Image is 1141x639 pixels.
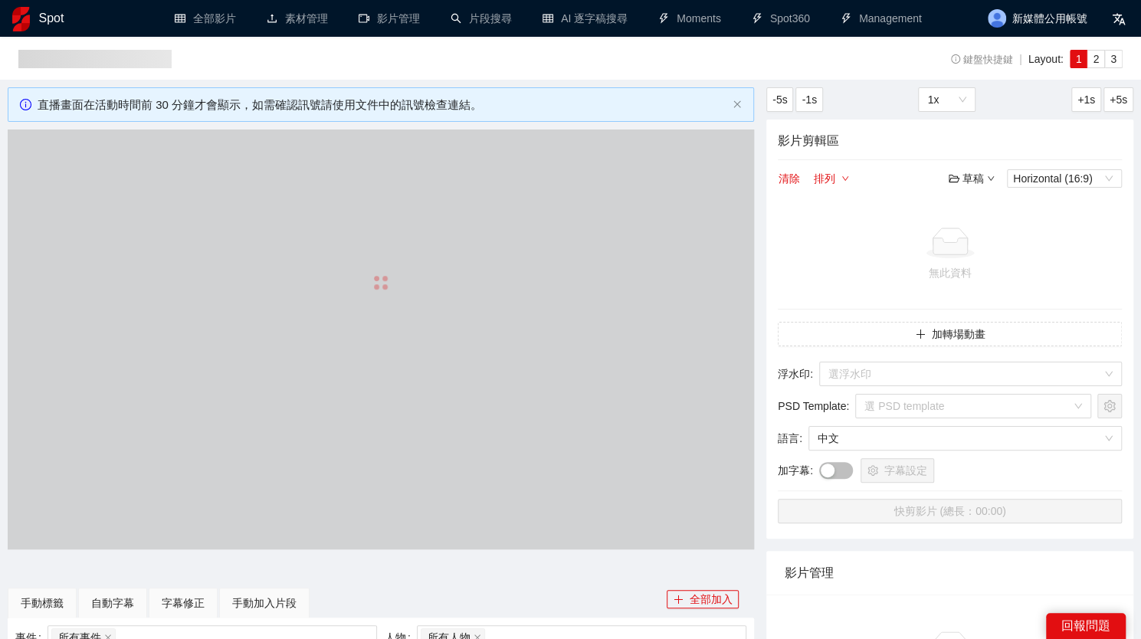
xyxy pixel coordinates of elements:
[733,100,742,109] span: close
[20,99,31,110] span: info-circle
[658,12,721,25] a: thunderboltMoments
[778,169,801,188] button: 清除
[772,91,787,108] span: -5s
[785,551,1115,595] div: 影片管理
[1097,394,1122,418] button: setting
[12,7,30,31] img: logo
[451,12,512,25] a: search片段搜尋
[175,12,236,25] a: table全部影片
[778,462,813,479] span: 加字幕 :
[841,12,922,25] a: thunderboltManagement
[778,398,849,415] span: PSD Template :
[818,427,1113,450] span: 中文
[927,88,966,111] span: 1x
[778,430,802,447] span: 語言 :
[778,322,1122,346] button: plus加轉場動畫
[1110,91,1127,108] span: +5s
[951,54,961,64] span: info-circle
[949,173,959,184] span: folder-open
[1046,613,1126,639] div: 回報問題
[1110,53,1116,65] span: 3
[841,175,849,184] span: down
[766,87,793,112] button: -5s
[752,12,810,25] a: thunderboltSpot360
[1103,87,1133,112] button: +5s
[1071,87,1101,112] button: +1s
[21,595,64,611] div: 手動標籤
[949,170,995,187] div: 草稿
[778,499,1122,523] button: 快剪影片 (總長：00:00)
[543,12,628,25] a: tableAI 逐字稿搜尋
[951,54,1013,65] span: 鍵盤快捷鍵
[784,264,1116,281] div: 無此資料
[673,594,684,606] span: plus
[988,9,1006,28] img: avatar
[1028,53,1064,65] span: Layout:
[1093,53,1099,65] span: 2
[1013,170,1116,187] span: Horizontal (16:9)
[1077,91,1095,108] span: +1s
[802,91,816,108] span: -1s
[1076,53,1082,65] span: 1
[861,458,934,483] button: setting字幕設定
[733,100,742,110] button: close
[813,169,850,188] button: 排列down
[778,365,813,382] span: 浮水印 :
[795,87,822,112] button: -1s
[267,12,328,25] a: upload素材管理
[778,131,1122,150] h4: 影片剪輯區
[1019,53,1022,65] span: |
[987,175,995,182] span: down
[232,595,297,611] div: 手動加入片段
[667,590,739,608] button: plus全部加入
[915,329,926,341] span: plus
[162,595,205,611] div: 字幕修正
[359,12,420,25] a: video-camera影片管理
[91,595,134,611] div: 自動字幕
[38,96,726,114] div: 直播畫面在活動時間前 30 分鐘才會顯示，如需確認訊號請使用文件中的訊號檢查連結。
